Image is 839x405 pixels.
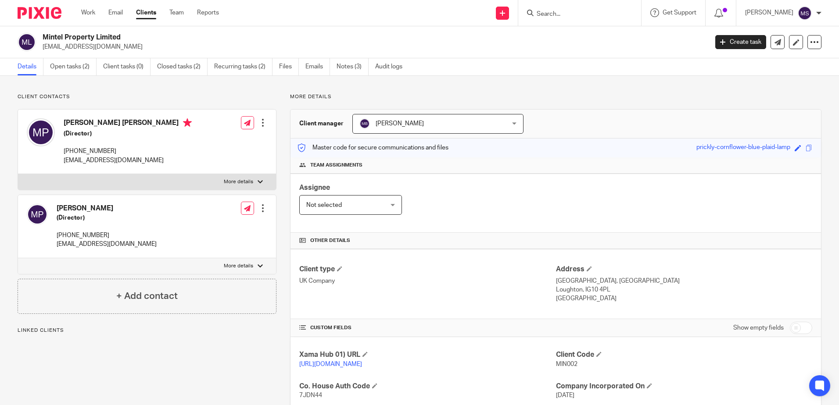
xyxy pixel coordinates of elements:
[27,118,55,146] img: svg%3E
[183,118,192,127] i: Primary
[27,204,48,225] img: svg%3E
[64,156,192,165] p: [EMAIL_ADDRESS][DOMAIN_NAME]
[663,10,696,16] span: Get Support
[375,58,409,75] a: Audit logs
[299,324,556,331] h4: CUSTOM FIELDS
[733,323,784,332] label: Show empty fields
[157,58,208,75] a: Closed tasks (2)
[299,392,322,398] span: 7JDN44
[64,147,192,156] p: [PHONE_NUMBER]
[798,6,812,20] img: svg%3E
[81,8,95,17] a: Work
[337,58,369,75] a: Notes (3)
[57,231,157,240] p: [PHONE_NUMBER]
[57,204,157,213] h4: [PERSON_NAME]
[745,8,793,17] p: [PERSON_NAME]
[310,237,350,244] span: Other details
[18,33,36,51] img: svg%3E
[299,265,556,274] h4: Client type
[305,58,330,75] a: Emails
[306,202,342,208] span: Not selected
[290,93,821,100] p: More details
[197,8,219,17] a: Reports
[696,143,790,153] div: prickly-cornflower-blue-plaid-lamp
[116,289,178,303] h4: + Add contact
[299,350,556,359] h4: Xama Hub 01) URL
[297,143,448,152] p: Master code for secure communications and files
[18,7,61,19] img: Pixie
[556,265,812,274] h4: Address
[376,121,424,127] span: [PERSON_NAME]
[57,240,157,249] p: [EMAIL_ADDRESS][DOMAIN_NAME]
[64,129,192,138] h5: (Director)
[18,93,276,100] p: Client contacts
[556,277,812,285] p: [GEOGRAPHIC_DATA], [GEOGRAPHIC_DATA]
[108,8,123,17] a: Email
[214,58,272,75] a: Recurring tasks (2)
[310,162,362,169] span: Team assignments
[43,33,570,42] h2: Mintel Property Limited
[556,392,574,398] span: [DATE]
[556,350,812,359] h4: Client Code
[103,58,151,75] a: Client tasks (0)
[57,213,157,222] h5: (Director)
[43,43,702,51] p: [EMAIL_ADDRESS][DOMAIN_NAME]
[556,382,812,391] h4: Company Incorporated On
[18,327,276,334] p: Linked clients
[299,382,556,391] h4: Co. House Auth Code
[64,118,192,129] h4: [PERSON_NAME] [PERSON_NAME]
[299,361,362,367] a: [URL][DOMAIN_NAME]
[299,277,556,285] p: UK Company
[18,58,43,75] a: Details
[556,294,812,303] p: [GEOGRAPHIC_DATA]
[556,361,577,367] span: MIN002
[536,11,615,18] input: Search
[359,118,370,129] img: svg%3E
[279,58,299,75] a: Files
[169,8,184,17] a: Team
[224,263,253,270] p: More details
[224,178,253,185] p: More details
[715,35,766,49] a: Create task
[556,285,812,294] p: Loughton, IG10 4PL
[50,58,97,75] a: Open tasks (2)
[299,184,330,191] span: Assignee
[299,119,344,128] h3: Client manager
[136,8,156,17] a: Clients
